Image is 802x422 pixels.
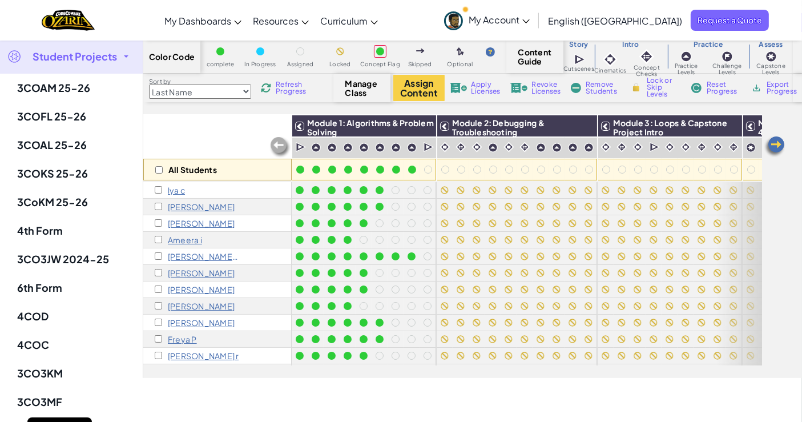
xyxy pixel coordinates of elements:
img: IconPracticeLevel.svg [584,143,594,152]
p: Rory L [168,268,235,278]
img: IconArchive.svg [751,83,762,93]
span: In Progress [244,61,276,67]
img: IconPracticeLevel.svg [680,51,692,62]
p: Rosie M [168,318,235,327]
img: IconPracticeLevel.svg [536,143,546,152]
span: Cinematics [594,67,626,74]
a: Request a Quote [691,10,769,31]
img: IconInteractive.svg [616,142,627,152]
h3: Practice [667,40,749,49]
a: My Dashboards [159,5,247,36]
span: Module 2: Debugging & Troubleshooting [452,118,545,137]
span: Challenge Levels [705,63,749,75]
img: IconPracticeLevel.svg [343,143,353,152]
span: My Account [469,14,530,26]
p: Ameera i [168,235,202,244]
span: Practice Levels [667,63,706,75]
img: IconPracticeLevel.svg [375,143,385,152]
span: Export Progress [767,81,801,95]
span: Manage Class [345,79,379,97]
span: My Dashboards [164,15,231,27]
img: IconSkippedLevel.svg [416,49,425,53]
img: IconPracticeLevel.svg [552,143,562,152]
img: IconInteractive.svg [696,142,707,152]
img: IconInteractive.svg [639,49,655,65]
span: Apply Licenses [471,81,501,95]
img: IconCinematic.svg [503,142,514,152]
span: English ([GEOGRAPHIC_DATA]) [548,15,682,27]
span: Optional [448,61,473,67]
span: Concept Flag [360,61,400,67]
img: IconCinematic.svg [680,142,691,152]
img: IconCutscene.svg [296,142,307,153]
img: IconCapstoneLevel.svg [746,143,756,152]
p: Freya P [168,335,197,344]
img: IconPracticeLevel.svg [311,143,321,152]
span: complete [207,61,235,67]
a: Resources [247,5,315,36]
img: IconPracticeLevel.svg [391,143,401,152]
span: Remove Students [586,81,620,95]
span: Reset Progress [707,81,741,95]
p: lya c [168,186,185,195]
span: Lock or Skip Levels [647,77,680,98]
img: IconChallengeLevel.svg [722,51,733,62]
img: IconCinematic.svg [712,142,723,152]
img: IconOptionalLevel.svg [457,47,464,57]
a: Curriculum [315,5,384,36]
img: IconLicenseRevoke.svg [510,83,527,93]
h3: Story [563,40,594,49]
img: IconPracticeLevel.svg [407,143,417,152]
img: IconCinematic.svg [664,142,675,152]
p: Ethan M [168,285,235,294]
span: Refresh Progress [276,81,311,95]
span: Concept Checks [626,65,667,77]
img: IconCutscene.svg [424,142,434,153]
span: Curriculum [320,15,368,27]
img: IconPracticeLevel.svg [488,143,498,152]
img: IconInteractive.svg [456,142,466,152]
img: IconReset.svg [691,83,702,93]
a: Ozaria by CodeCombat logo [42,9,95,32]
span: Assigned [287,61,314,67]
span: Skipped [408,61,432,67]
img: IconReload.svg [261,83,271,93]
span: Cutscenes [563,66,594,72]
img: IconInteractive.svg [519,142,530,152]
p: Lola M [168,302,235,311]
p: Jacob D [168,202,235,211]
span: Module 3: Loops & Capstone Project Intro [613,118,727,137]
img: IconCapstoneLevel.svg [765,51,777,62]
img: IconCutscene.svg [650,142,660,153]
img: IconCinematic.svg [601,142,611,152]
img: IconCinematic.svg [602,51,618,67]
p: Gracie r [168,351,239,360]
label: Sort by [149,77,251,86]
span: Content Guide [518,47,552,66]
span: Module 4: Game Design & Capstone Project [758,118,797,164]
p: All Students [168,165,217,174]
a: English ([GEOGRAPHIC_DATA]) [542,5,688,36]
span: Capstone Levels [749,63,793,75]
span: Student Projects [33,51,117,62]
img: IconPracticeLevel.svg [568,143,578,152]
img: IconCinematic.svg [632,142,643,152]
a: My Account [438,2,535,38]
img: IconPracticeLevel.svg [359,143,369,152]
img: IconCutscene.svg [574,53,586,66]
img: IconRemoveStudents.svg [571,83,581,93]
button: Assign Content [393,75,445,101]
img: Arrow_Left_Inactive.png [269,136,292,159]
img: Home [42,9,95,32]
img: IconCinematic.svg [471,142,482,152]
span: Color Code [149,52,195,61]
span: Module 1: Algorithms & Problem Solving [307,118,434,137]
img: IconCinematic.svg [440,142,450,152]
img: IconPracticeLevel.svg [327,143,337,152]
img: IconLock.svg [630,82,642,93]
img: Arrow_Left.png [763,135,786,158]
img: IconHint.svg [486,47,495,57]
p: Mary D [168,219,235,228]
span: Revoke Licenses [532,81,561,95]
